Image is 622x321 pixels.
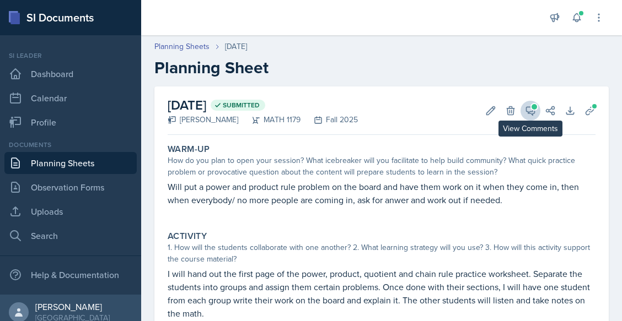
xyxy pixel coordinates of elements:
[223,101,260,110] span: Submitted
[4,111,137,133] a: Profile
[225,41,247,52] div: [DATE]
[168,242,596,265] div: 1. How will the students collaborate with one another? 2. What learning strategy will you use? 3....
[4,225,137,247] a: Search
[4,264,137,286] div: Help & Documentation
[168,155,596,178] div: How do you plan to open your session? What icebreaker will you facilitate to help build community...
[168,114,238,126] div: [PERSON_NAME]
[4,140,137,150] div: Documents
[168,231,207,242] label: Activity
[4,176,137,198] a: Observation Forms
[4,152,137,174] a: Planning Sheets
[154,41,210,52] a: Planning Sheets
[154,58,609,78] h2: Planning Sheet
[4,87,137,109] a: Calendar
[4,63,137,85] a: Dashboard
[238,114,301,126] div: MATH 1179
[168,144,210,155] label: Warm-Up
[301,114,358,126] div: Fall 2025
[168,95,358,115] h2: [DATE]
[168,267,596,320] p: I will hand out the first page of the power, product, quotient and chain rule practice worksheet....
[35,301,110,312] div: [PERSON_NAME]
[168,180,596,206] p: Will put a power and product rule problem on the board and have them work on it when they come in...
[4,51,137,61] div: Si leader
[4,200,137,222] a: Uploads
[521,101,540,121] button: View Comments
